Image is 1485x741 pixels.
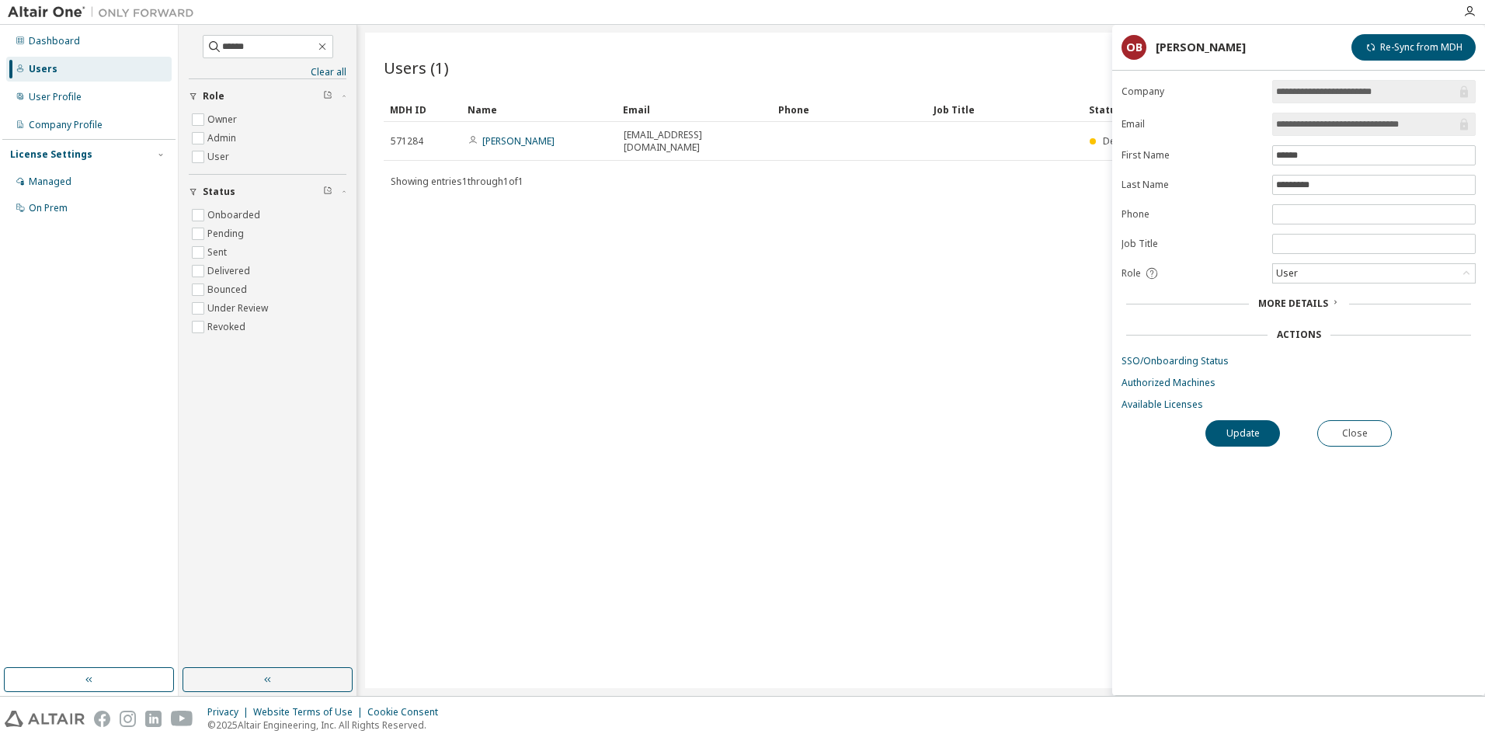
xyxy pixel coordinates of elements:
div: Phone [778,97,921,122]
div: MDH ID [390,97,455,122]
div: Status [1089,97,1378,122]
button: Re-Sync from MDH [1351,34,1476,61]
img: facebook.svg [94,711,110,727]
div: Dashboard [29,35,80,47]
label: Bounced [207,280,250,299]
img: Altair One [8,5,202,20]
label: Onboarded [207,206,263,224]
label: Last Name [1122,179,1263,191]
div: Actions [1277,329,1321,341]
div: Privacy [207,706,253,718]
div: Name [468,97,610,122]
label: Company [1122,85,1263,98]
div: On Prem [29,202,68,214]
div: User [1273,264,1475,283]
img: instagram.svg [120,711,136,727]
label: Delivered [207,262,253,280]
span: Status [203,186,235,198]
img: linkedin.svg [145,711,162,727]
label: Job Title [1122,238,1263,250]
label: Pending [207,224,247,243]
div: Cookie Consent [367,706,447,718]
div: Job Title [934,97,1076,122]
label: Phone [1122,208,1263,221]
button: Close [1317,420,1392,447]
p: © 2025 Altair Engineering, Inc. All Rights Reserved. [207,718,447,732]
span: Clear filter [323,90,332,103]
span: Showing entries 1 through 1 of 1 [391,175,523,188]
button: Update [1205,420,1280,447]
div: [PERSON_NAME] [1156,41,1246,54]
div: User Profile [29,91,82,103]
a: Clear all [189,66,346,78]
label: Email [1122,118,1263,130]
span: Delivered [1103,134,1146,148]
a: [PERSON_NAME] [482,134,555,148]
button: Status [189,175,346,209]
a: Available Licenses [1122,398,1476,411]
label: First Name [1122,149,1263,162]
label: Owner [207,110,240,129]
div: Company Profile [29,119,103,131]
span: Role [1122,267,1141,280]
label: Revoked [207,318,249,336]
label: Sent [207,243,230,262]
div: Users [29,63,57,75]
span: [EMAIL_ADDRESS][DOMAIN_NAME] [624,129,765,154]
div: Website Terms of Use [253,706,367,718]
span: Users (1) [384,57,449,78]
label: Admin [207,129,239,148]
button: Role [189,79,346,113]
div: Managed [29,176,71,188]
div: Email [623,97,766,122]
label: User [207,148,232,166]
div: License Settings [10,148,92,161]
a: SSO/Onboarding Status [1122,355,1476,367]
label: Under Review [207,299,271,318]
img: youtube.svg [171,711,193,727]
span: More Details [1258,297,1328,310]
a: Authorized Machines [1122,377,1476,389]
div: User [1274,265,1300,282]
img: altair_logo.svg [5,711,85,727]
span: Clear filter [323,186,332,198]
span: Role [203,90,224,103]
div: OB [1122,35,1146,60]
span: 571284 [391,135,423,148]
